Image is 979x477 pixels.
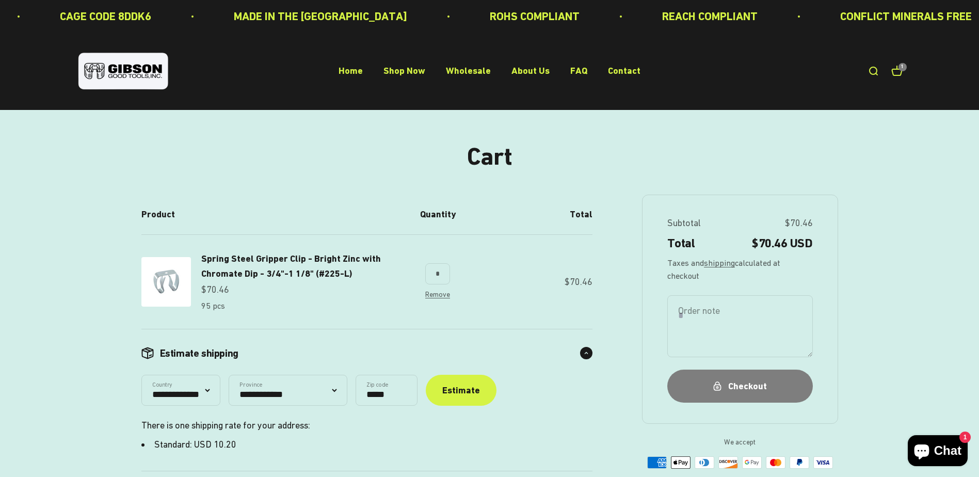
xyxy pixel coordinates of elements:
td: $70.46 [464,235,592,329]
button: Estimate [426,375,496,406]
button: Checkout [667,370,813,402]
span: We accept [642,436,838,449]
a: Contact [608,66,640,76]
p: MADE IN THE [GEOGRAPHIC_DATA] [234,7,407,25]
span: Total [667,235,695,252]
p: CONFLICT MINERALS FREE [840,7,972,25]
a: Spring Steel Gripper Clip - Bright Zinc with Chromate Dip - 3/4"-1 1/8" (#225-L) [201,251,404,281]
p: ROHS COMPLIANT [490,7,580,25]
span: Taxes and calculated at checkout [667,257,813,283]
span: Spring Steel Gripper Clip - Bright Zinc with Chromate Dip - 3/4"-1 1/8" (#225-L) [201,253,381,279]
th: Total [464,195,592,234]
cart-count: 1 [898,63,907,71]
a: shipping [704,258,735,267]
a: Wholesale [446,66,491,76]
a: FAQ [570,66,587,76]
a: About Us [511,66,550,76]
input: Change quantity [425,263,450,284]
inbox-online-store-chat: Shopify online store chat [905,435,971,469]
a: Shop Now [383,66,425,76]
p: REACH COMPLIANT [662,7,758,25]
span: $70.46 [785,216,813,231]
div: Estimate [442,383,480,398]
a: Remove [425,290,450,298]
th: Quantity [412,195,464,234]
li: Standard: USD 10.20 [141,437,580,452]
div: Checkout [688,379,792,394]
h1: Cart [467,143,511,170]
img: Gripper clip, made & shipped from the USA! [141,257,191,307]
sale-price: $70.46 [201,282,229,297]
p: There is one shipping rate for your address: [141,418,580,433]
span: Estimate shipping [160,346,238,360]
span: Subtotal [667,216,701,231]
span: $70.46 USD [751,235,812,252]
summary: Estimate shipping [141,329,592,377]
a: Home [339,66,363,76]
th: Product [141,195,412,234]
p: CAGE CODE 8DDK6 [60,7,151,25]
p: 95 pcs [201,299,225,313]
